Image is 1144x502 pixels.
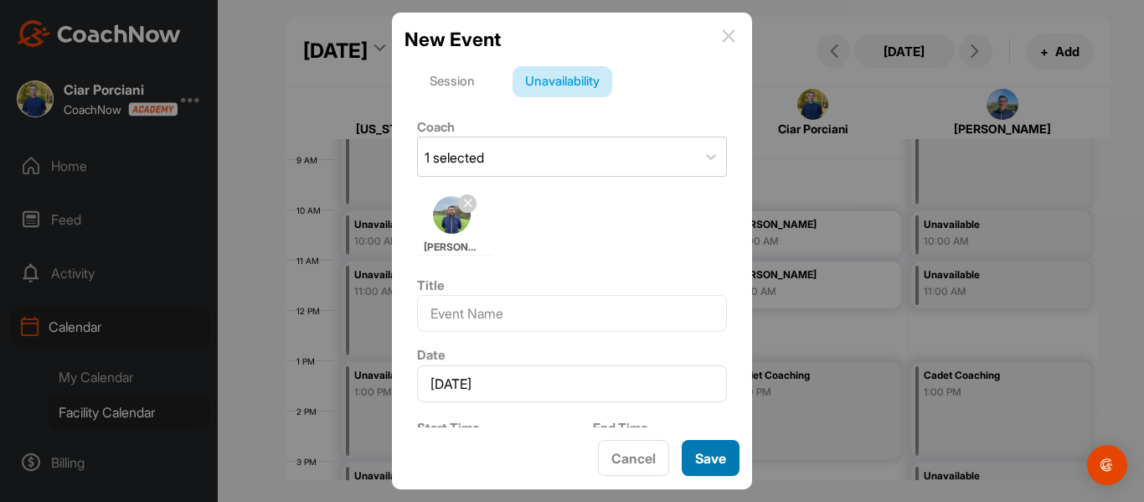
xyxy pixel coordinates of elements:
[417,66,487,98] div: Session
[424,240,481,255] span: [PERSON_NAME]
[682,440,739,476] button: Save
[425,147,484,168] div: 1 selected
[405,25,501,54] h2: New Event
[417,365,727,402] input: Select Date
[417,420,480,436] label: Start Time
[598,440,669,476] button: Cancel
[417,347,446,363] label: Date
[417,119,455,135] label: Coach
[417,295,727,332] input: Event Name
[1087,445,1127,485] div: Open Intercom Messenger
[722,29,735,43] img: info
[433,196,471,234] img: square_e7f01a7cdd3d5cba7fa3832a10add056.jpg
[513,66,612,98] div: Unavailability
[593,420,648,436] label: End Time
[417,277,445,293] label: Title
